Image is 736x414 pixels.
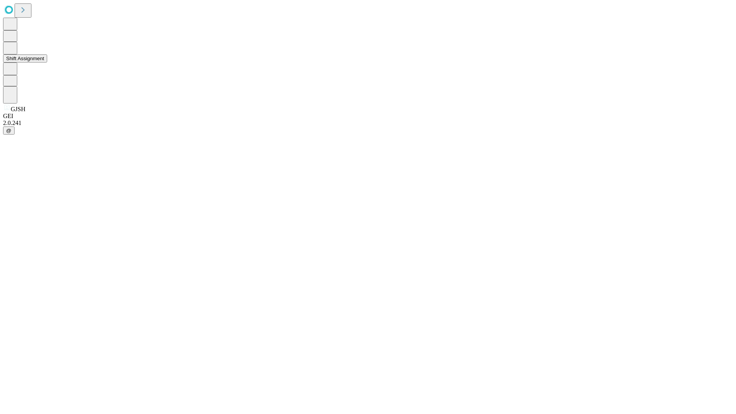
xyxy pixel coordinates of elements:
div: GEI [3,113,733,120]
button: Shift Assignment [3,54,47,62]
span: @ [6,128,11,133]
div: 2.0.241 [3,120,733,127]
span: GJSH [11,106,25,112]
button: @ [3,127,15,135]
